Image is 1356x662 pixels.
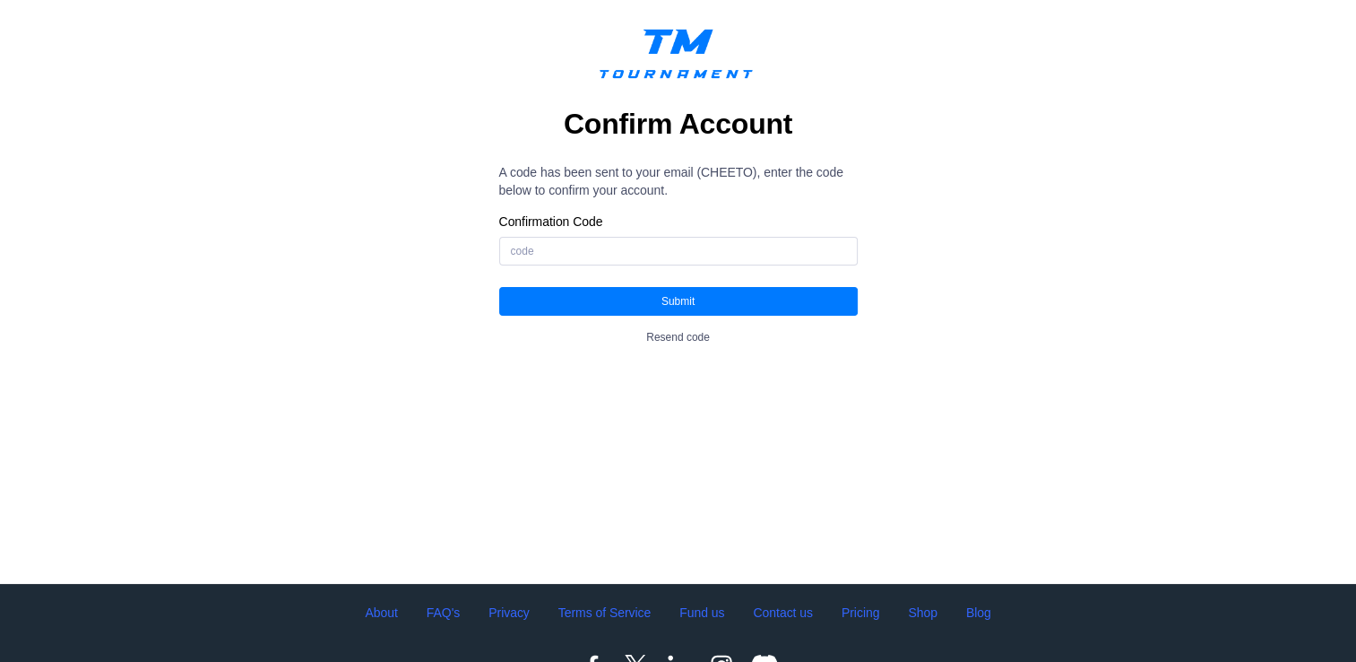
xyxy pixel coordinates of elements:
[679,602,724,623] a: Fund us
[564,106,792,142] h2: Confirm Account
[365,602,397,623] a: About
[908,602,937,623] a: Shop
[585,17,772,99] img: logo.ffa97a18e3bf2c7d.png
[499,213,858,230] label: Confirmation Code
[966,602,991,623] a: Blog
[488,602,530,623] a: Privacy
[427,602,460,623] a: FAQ's
[753,602,812,623] a: Contact us
[499,237,858,266] input: code
[558,602,651,623] a: Terms of Service
[499,287,858,316] button: Submit
[499,165,843,197] span: A code has been sent to your email ( CHEETO ), enter the code below to confirm your account.
[842,602,879,623] a: Pricing
[631,323,725,352] button: Resend code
